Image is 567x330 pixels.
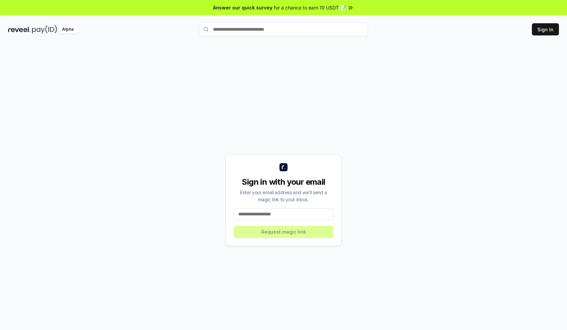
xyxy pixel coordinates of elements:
[32,25,57,34] img: pay_id
[532,23,559,35] button: Sign In
[8,25,31,34] img: reveel_dark
[234,177,333,187] div: Sign in with your email
[274,4,346,11] span: for a chance to earn 10 USDT 📝
[234,189,333,203] div: Enter your email address and we’ll send a magic link to your inbox.
[279,163,288,171] img: logo_small
[213,4,272,11] span: Answer our quick survey
[58,25,77,34] div: Alpha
